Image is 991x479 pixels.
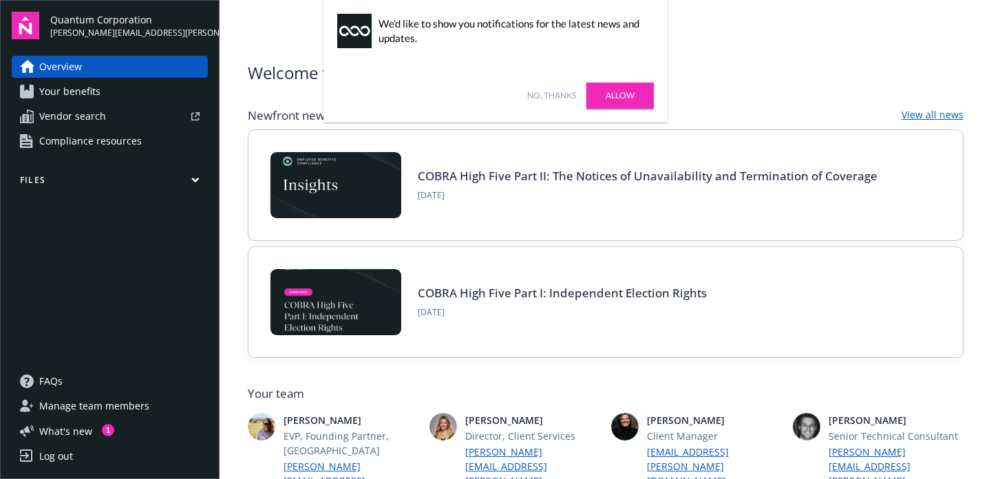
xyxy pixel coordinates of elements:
[12,370,208,392] a: FAQs
[418,168,877,184] a: COBRA High Five Part II: The Notices of Unavailability and Termination of Coverage
[829,413,963,427] span: [PERSON_NAME]
[39,370,63,392] span: FAQs
[50,12,208,39] button: Quantum Corporation[PERSON_NAME][EMAIL_ADDRESS][PERSON_NAME][DOMAIN_NAME]
[379,17,647,45] div: We'd like to show you notifications for the latest news and updates.
[248,413,275,440] img: photo
[284,429,418,458] span: EVP, Founding Partner, [GEOGRAPHIC_DATA]
[12,105,208,127] a: Vendor search
[248,107,330,124] span: Newfront news
[39,81,100,103] span: Your benefits
[12,130,208,152] a: Compliance resources
[39,424,92,438] span: What ' s new
[39,445,73,467] div: Log out
[12,174,208,191] button: Files
[465,413,600,427] span: [PERSON_NAME]
[284,413,418,427] span: [PERSON_NAME]
[611,413,639,440] img: photo
[270,152,401,218] img: Card Image - EB Compliance Insights.png
[12,424,114,438] button: What's new1
[527,89,576,102] a: No, thanks
[39,105,106,127] span: Vendor search
[418,189,877,202] span: [DATE]
[12,56,208,78] a: Overview
[429,413,457,440] img: photo
[418,306,707,319] span: [DATE]
[50,27,208,39] span: [PERSON_NAME][EMAIL_ADDRESS][PERSON_NAME][DOMAIN_NAME]
[12,395,208,417] a: Manage team members
[418,285,707,301] a: COBRA High Five Part I: Independent Election Rights
[586,83,654,109] a: Allow
[12,12,39,39] img: navigator-logo.svg
[248,61,553,85] span: Welcome to Navigator , [PERSON_NAME]
[647,413,782,427] span: [PERSON_NAME]
[248,385,963,402] span: Your team
[270,269,401,335] img: BLOG-Card Image - Compliance - COBRA High Five Pt 1 07-18-25.jpg
[102,424,114,436] div: 1
[50,12,208,27] span: Quantum Corporation
[465,429,600,443] span: Director, Client Services
[647,429,782,443] span: Client Manager
[39,395,149,417] span: Manage team members
[793,413,820,440] img: photo
[829,429,963,443] span: Senior Technical Consultant
[39,130,142,152] span: Compliance resources
[902,107,963,124] a: View all news
[12,81,208,103] a: Your benefits
[39,56,82,78] span: Overview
